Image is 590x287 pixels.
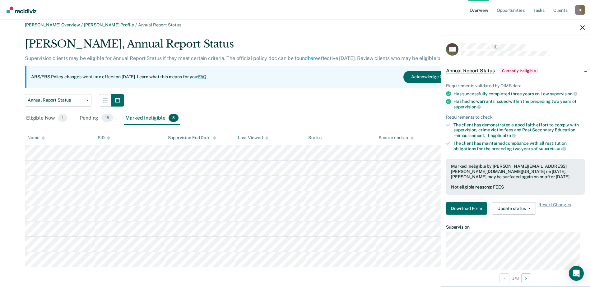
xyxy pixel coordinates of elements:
span: Revert Changes [538,202,571,215]
div: Eligible Now [25,112,68,125]
span: supervision [539,146,566,151]
p: Supervision clients may be eligible for Annual Report Status if they meet certain criteria. The o... [25,55,452,61]
span: Annual Report Status [138,22,181,27]
div: Status [308,135,322,140]
div: Snooze ends in [379,135,414,140]
button: Update status [492,202,536,215]
span: applicable [490,133,516,138]
span: Annual Report Status [28,98,84,103]
div: The client has demonstrated a good faith effort to comply with supervision, crime victim fees and... [453,122,585,138]
div: Has had no warrants issued within the preceding two years of [453,99,585,109]
div: Requirements to check [446,115,585,120]
img: Recidiviz [7,7,36,13]
div: Pending [78,112,114,125]
a: Navigate to form link [446,202,490,215]
span: 18 [101,114,113,122]
div: [PERSON_NAME], Annual Report Status [25,38,467,55]
a: here [308,55,318,61]
div: Has successfully completed three years on Low [453,91,585,97]
div: Requirements validated by OIMS data [446,83,585,89]
button: Profile dropdown button [575,5,585,15]
button: Previous Opportunity [499,273,509,283]
span: 1 [58,114,67,122]
span: 8 [169,114,179,122]
a: [PERSON_NAME] Profile [84,22,134,27]
div: SID [98,135,110,140]
span: Currently ineligible [500,68,538,74]
span: supervision [550,91,577,96]
a: FAQ [198,74,207,79]
div: Marked ineligible by [PERSON_NAME][EMAIL_ADDRESS][PERSON_NAME][DOMAIN_NAME][US_STATE] on [DATE]. ... [451,164,580,179]
div: Annual Report StatusCurrently ineligible [441,61,590,81]
div: Not eligible reasons: FEES [451,184,580,190]
div: Last Viewed [238,135,268,140]
div: Open Intercom Messenger [569,266,584,281]
div: Supervision End Date [168,135,216,140]
div: Name [27,135,45,140]
span: supervision [453,104,481,109]
button: Download Form [446,202,487,215]
dt: Supervision [446,225,585,230]
a: [PERSON_NAME] Overview [25,22,80,27]
button: Acknowledge & Close [403,71,462,83]
div: The client has maintained compliance with all restitution obligations for the preceding two years of [453,141,585,151]
span: Annual Report Status [446,68,495,74]
div: Marked Ineligible [124,112,180,125]
div: 1 / 8 [441,270,590,286]
span: / [80,22,84,27]
button: Next Opportunity [521,273,531,283]
p: ARS/ERS Policy changes went into effect on [DATE]. Learn what this means for you: [31,74,207,80]
span: / [134,22,138,27]
div: D H [575,5,585,15]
